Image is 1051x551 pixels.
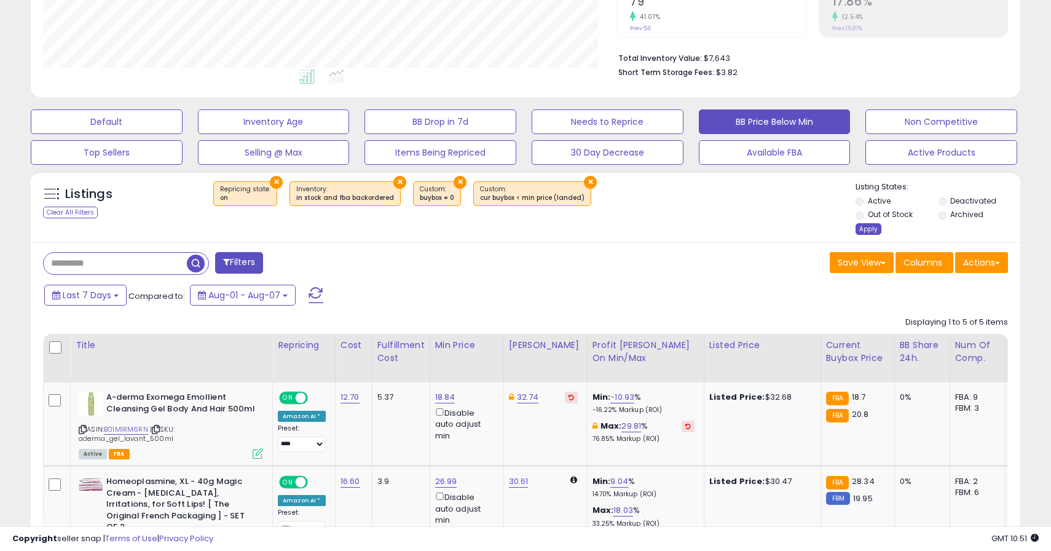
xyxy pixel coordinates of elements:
[79,476,103,493] img: 41NQYV2ttHL._SL40_.jpg
[955,403,996,414] div: FBM: 3
[364,109,516,134] button: BB Drop in 7d
[853,493,873,504] span: 19.95
[105,533,157,544] a: Terms of Use
[592,435,695,443] p: 76.85% Markup (ROI)
[709,392,811,403] div: $32.68
[79,392,103,416] img: 31VQeyydu7L._SL40_.jpg
[865,140,1017,165] button: Active Products
[509,475,529,488] a: 30.61
[592,421,695,443] div: %
[420,194,454,202] div: buybox = 0
[852,391,866,403] span: 18.7
[31,140,183,165] button: Top Sellers
[435,406,494,442] div: Disable auto adjust min
[12,533,57,544] strong: Copyright
[79,449,107,459] span: All listings currently available for purchase on Amazon
[832,25,862,32] small: Prev: 15.87%
[280,477,296,488] span: ON
[435,490,494,526] div: Disable auto adjust min
[270,176,283,189] button: ×
[955,476,996,487] div: FBA: 2
[278,411,326,422] div: Amazon AI *
[852,408,869,420] span: 20.8
[868,196,891,206] label: Active
[220,194,270,202] div: on
[340,391,360,403] a: 12.70
[709,476,811,487] div: $30.47
[79,424,175,443] span: | SKU: aderma_gel_lavant_500ml
[306,393,326,403] span: OFF
[296,194,394,202] div: in stock and fba backordered
[480,184,585,203] span: Custom:
[587,334,704,383] th: The percentage added to the cost of goods (COGS) that forms the calculator for Min & Max prices.
[65,186,112,203] h5: Listings
[592,339,699,365] div: Profit [PERSON_NAME] on Min/Max
[991,533,1039,544] span: 2025-08-15 10:51 GMT
[296,184,394,203] span: Inventory :
[377,339,425,365] div: Fulfillment Cost
[106,476,256,536] b: Homeoplasmine, XL - 40g Magic Cream - [MEDICAL_DATA], Irritations, for Soft Lips! [ The Original ...
[621,420,641,432] a: 29.81
[592,392,695,414] div: %
[532,140,683,165] button: 30 Day Decrease
[896,252,953,273] button: Columns
[198,109,350,134] button: Inventory Age
[128,290,185,302] span: Compared to:
[532,109,683,134] button: Needs to Reprice
[826,476,849,490] small: FBA
[709,339,816,352] div: Listed Price
[610,391,634,403] a: -10.93
[826,492,850,505] small: FBM
[63,289,111,301] span: Last 7 Days
[716,66,738,78] span: $3.82
[618,67,714,77] b: Short Term Storage Fees:
[868,209,913,220] label: Out of Stock
[109,449,130,459] span: FBA
[865,109,1017,134] button: Non Competitive
[377,476,420,487] div: 3.9
[610,475,628,488] a: 9.04
[955,392,996,403] div: FBA: 9
[364,140,516,165] button: Items Being Repriced
[31,109,183,134] button: Default
[838,12,864,22] small: 12.54%
[699,109,851,134] button: BB Price Below Min
[278,339,330,352] div: Repricing
[517,391,539,403] a: 32.74
[903,256,942,269] span: Columns
[630,25,651,32] small: Prev: 56
[856,223,881,235] div: Apply
[159,533,213,544] a: Privacy Policy
[393,176,406,189] button: ×
[955,252,1008,273] button: Actions
[636,12,660,22] small: 41.07%
[592,391,611,403] b: Min:
[435,475,457,488] a: 26.99
[826,392,849,405] small: FBA
[618,53,702,63] b: Total Inventory Value:
[905,317,1008,328] div: Displaying 1 to 5 of 5 items
[900,476,940,487] div: 0%
[709,475,765,487] b: Listed Price:
[280,393,296,403] span: ON
[106,392,256,418] b: A-derma Exomega Emollient Cleansing Gel Body And Hair 500ml
[856,181,1020,193] p: Listing States:
[900,392,940,403] div: 0%
[220,184,270,203] span: Repricing state :
[198,140,350,165] button: Selling @ Max
[340,475,360,488] a: 16.60
[44,285,127,306] button: Last 7 Days
[592,406,695,414] p: -16.22% Markup (ROI)
[592,476,695,499] div: %
[377,392,420,403] div: 5.37
[592,505,695,528] div: %
[76,339,267,352] div: Title
[584,176,597,189] button: ×
[852,475,875,487] span: 28.34
[826,339,889,365] div: Current Buybox Price
[900,339,945,365] div: BB Share 24h.
[104,424,148,435] a: B01M1RM6RN
[618,50,999,65] li: $7,643
[278,495,326,506] div: Amazon AI *
[950,209,983,220] label: Archived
